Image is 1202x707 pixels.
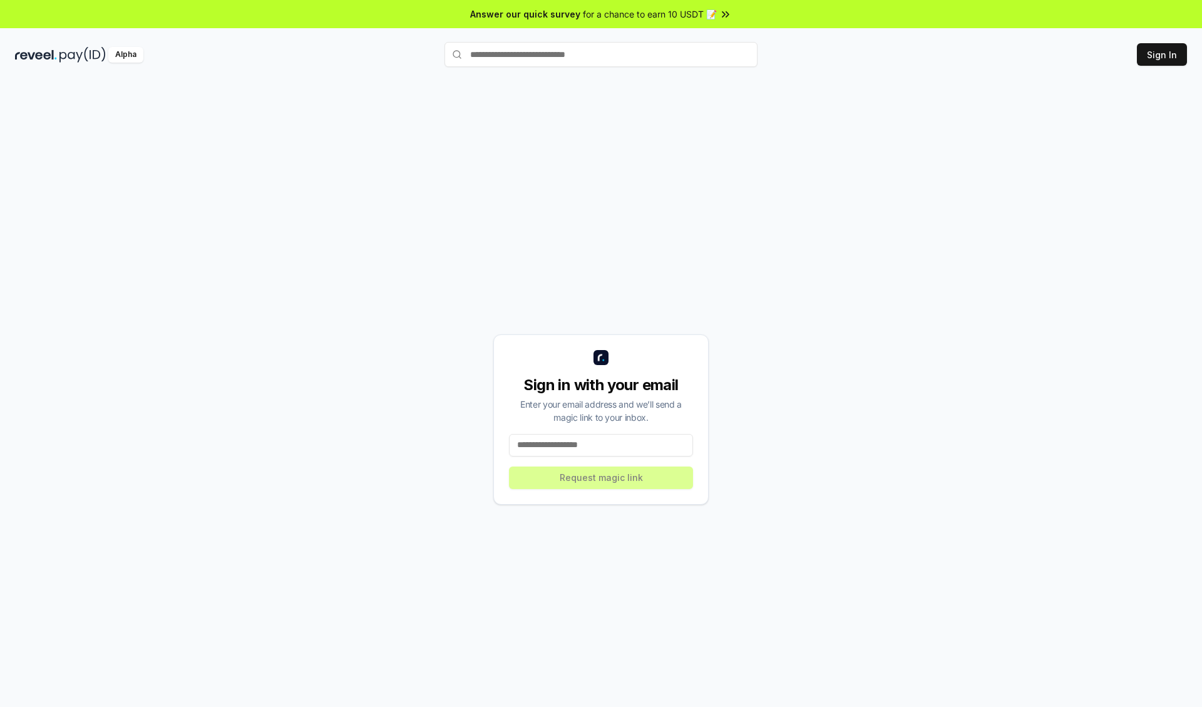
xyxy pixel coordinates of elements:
span: Answer our quick survey [470,8,580,21]
button: Sign In [1137,43,1187,66]
div: Enter your email address and we’ll send a magic link to your inbox. [509,398,693,424]
div: Sign in with your email [509,375,693,395]
div: Alpha [108,47,143,63]
img: reveel_dark [15,47,57,63]
img: logo_small [593,350,609,365]
span: for a chance to earn 10 USDT 📝 [583,8,717,21]
img: pay_id [59,47,106,63]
